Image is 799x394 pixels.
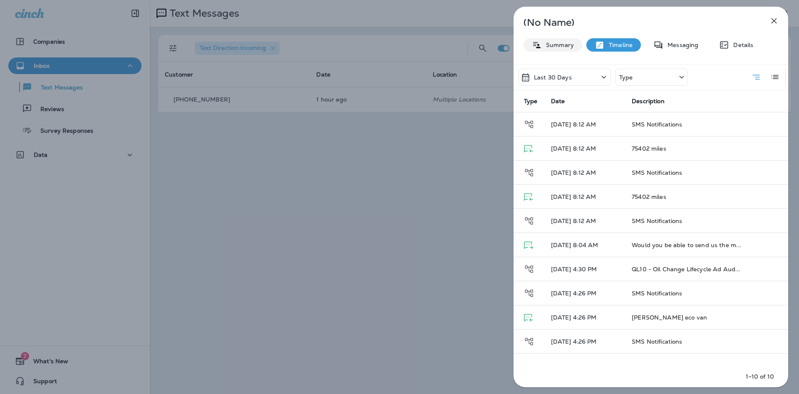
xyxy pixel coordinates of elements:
span: 75402 miles [632,193,666,201]
span: QL10 - Oil Change Lifecycle Ad Aud... [632,265,740,273]
span: 75402 miles [632,145,666,152]
button: Log View [767,69,783,85]
p: Details [729,42,753,48]
p: Timeline [605,42,633,48]
span: Type [524,97,538,105]
p: [DATE] 4:30 PM [551,266,619,273]
button: Summary View [748,69,764,86]
span: Description [632,98,665,105]
p: [DATE] 8:12 AM [551,169,619,176]
p: [DATE] 8:12 AM [551,193,619,200]
p: Last 30 Days [534,74,572,81]
span: Text Message - Received [524,193,533,200]
p: (No Name) [524,19,751,26]
span: Text Message - Received [524,144,533,152]
p: [DATE] 8:12 AM [551,145,619,152]
p: Type [619,74,633,81]
span: Text Message - Received [524,313,533,321]
span: Journey [524,337,534,344]
span: SMS Notifications [632,121,682,128]
span: Journey [524,168,534,176]
span: SMS Notifications [632,290,682,297]
p: [DATE] 8:12 AM [551,121,619,128]
span: SMS Notifications [632,169,682,176]
span: SMS Notifications [632,217,682,225]
span: [PERSON_NAME] eco van [632,314,707,321]
span: Date [551,97,565,105]
p: [DATE] 4:26 PM [551,290,619,297]
p: [DATE] 4:26 PM [551,338,619,345]
p: [DATE] 4:26 PM [551,314,619,321]
p: [DATE] 8:04 AM [551,242,619,248]
span: Text Message - Delivered [524,241,533,248]
p: [DATE] 8:12 AM [551,218,619,224]
p: 1–10 of 10 [746,372,774,381]
span: SMS Notifications [632,338,682,345]
span: Journey [524,120,534,127]
span: Journey [524,216,534,224]
p: Summary [542,42,574,48]
span: Journey [524,265,534,272]
span: Journey [524,289,534,296]
span: Would you be able to send us the m... [632,241,741,249]
p: Messaging [663,42,698,48]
